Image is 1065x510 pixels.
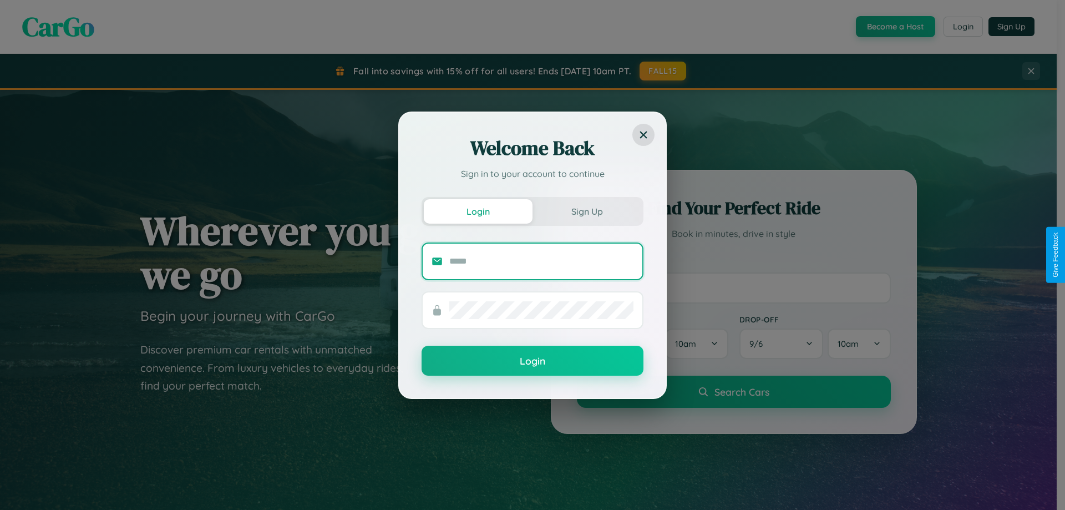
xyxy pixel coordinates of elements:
[1052,233,1059,277] div: Give Feedback
[532,199,641,224] button: Sign Up
[422,135,643,161] h2: Welcome Back
[424,199,532,224] button: Login
[422,167,643,180] p: Sign in to your account to continue
[422,346,643,376] button: Login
